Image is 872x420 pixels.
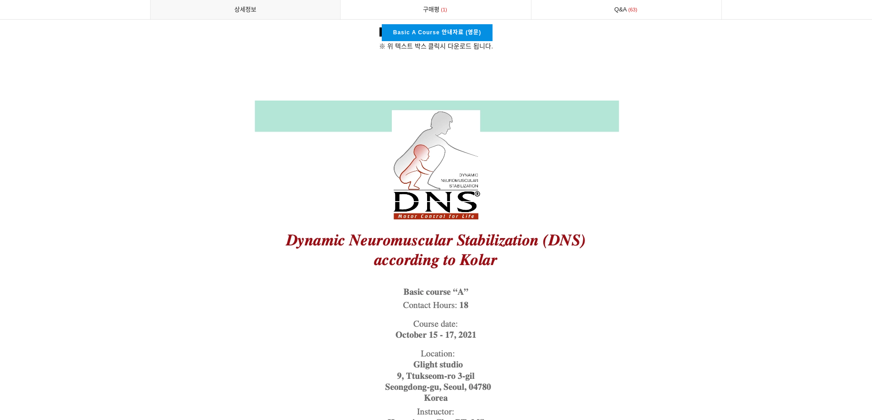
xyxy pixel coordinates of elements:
[627,5,639,15] span: 63
[379,43,493,50] span: ※ 위 텍스트 박스 클릭시 다운로드 됩니다.
[382,24,493,41] a: Basic A Course 안내자료 (영문)
[393,29,481,36] span: Basic A Course 안내자료 (영문)
[439,5,449,15] span: 1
